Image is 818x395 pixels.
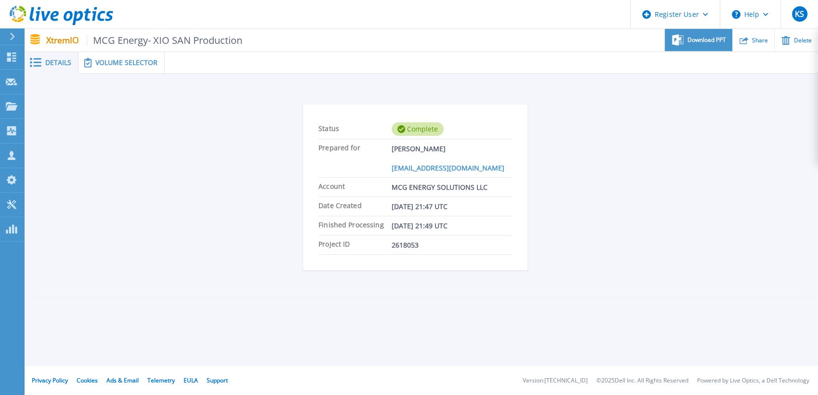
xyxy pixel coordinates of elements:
[392,236,419,254] span: 2618053
[318,139,392,158] span: Prepared for
[77,376,98,384] a: Cookies
[32,376,68,384] a: Privacy Policy
[207,376,228,384] a: Support
[392,158,504,177] a: [EMAIL_ADDRESS][DOMAIN_NAME]
[318,120,392,139] span: Status
[106,376,139,384] a: Ads & Email
[596,378,688,384] li: © 2025 Dell Inc. All Rights Reserved
[184,376,198,384] a: EULA
[45,59,71,66] span: Details
[318,236,392,254] span: Project ID
[318,178,392,197] span: Account
[318,197,392,216] span: Date Created
[687,37,726,43] span: Download PPT
[697,378,809,384] li: Powered by Live Optics, a Dell Technology
[95,59,158,66] span: Volume Selector
[794,38,812,43] span: Delete
[318,216,392,235] span: Finished Processing
[795,10,804,18] span: KS
[392,216,448,235] span: [DATE] 21:49 UTC
[147,376,175,384] a: Telemetry
[523,378,588,384] li: Version: [TECHNICAL_ID]
[392,139,446,158] span: [PERSON_NAME]
[392,122,444,136] div: Complete
[392,197,448,216] span: [DATE] 21:47 UTC
[87,35,243,46] span: MCG Energy- XIO SAN Production
[392,178,488,197] span: MCG ENERGY SOLUTIONS LLC
[752,38,768,43] span: Share
[46,35,243,46] p: XtremIO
